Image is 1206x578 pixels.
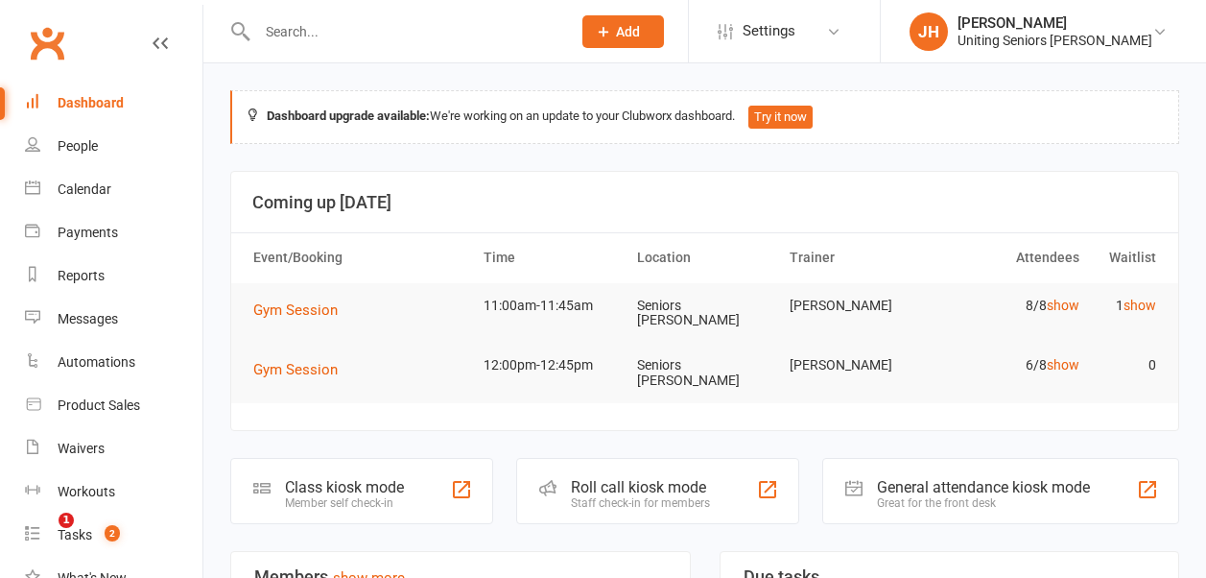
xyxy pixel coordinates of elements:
td: 0 [1088,343,1165,388]
div: [PERSON_NAME] [958,14,1152,32]
div: Tasks [58,527,92,542]
span: 2 [105,525,120,542]
th: Location [628,233,782,282]
h3: Coming up [DATE] [252,193,1157,212]
a: Messages [25,298,202,341]
input: Search... [251,18,557,45]
div: Product Sales [58,397,140,413]
iframe: Intercom live chat [19,513,65,559]
a: People [25,125,202,168]
a: Calendar [25,168,202,211]
td: 11:00am-11:45am [475,283,628,328]
td: Seniors [PERSON_NAME] [628,283,782,344]
div: People [58,138,98,154]
button: Gym Session [253,299,351,322]
a: Clubworx [23,19,71,67]
div: Workouts [58,484,115,499]
div: JH [910,12,948,51]
td: Seniors [PERSON_NAME] [628,343,782,403]
span: Settings [743,10,795,53]
a: show [1047,298,1079,313]
a: Workouts [25,470,202,514]
a: Automations [25,341,202,384]
span: Gym Session [253,301,338,319]
a: Tasks 2 [25,514,202,557]
div: Messages [58,311,118,326]
div: General attendance kiosk mode [877,478,1090,496]
a: show [1047,357,1079,373]
div: Payments [58,225,118,240]
th: Attendees [934,233,1088,282]
div: We're working on an update to your Clubworx dashboard. [230,90,1179,144]
button: Try it now [748,106,813,129]
a: Product Sales [25,384,202,427]
a: Waivers [25,427,202,470]
td: 1 [1088,283,1165,328]
a: Payments [25,211,202,254]
td: 12:00pm-12:45pm [475,343,628,388]
a: Dashboard [25,82,202,125]
th: Waitlist [1088,233,1165,282]
a: Reports [25,254,202,298]
button: Gym Session [253,358,351,381]
div: Uniting Seniors [PERSON_NAME] [958,32,1152,49]
div: Class kiosk mode [285,478,404,496]
button: Add [582,15,664,48]
div: Reports [58,268,105,283]
div: Waivers [58,441,105,456]
span: Add [616,24,640,39]
td: [PERSON_NAME] [781,283,934,328]
span: 1 [59,513,74,528]
div: Great for the front desk [877,496,1090,510]
div: Dashboard [58,95,124,110]
td: [PERSON_NAME] [781,343,934,388]
th: Trainer [781,233,934,282]
a: show [1123,298,1156,313]
th: Event/Booking [245,233,475,282]
div: Member self check-in [285,496,404,510]
span: Gym Session [253,361,338,378]
div: Automations [58,354,135,370]
div: Staff check-in for members [571,496,710,510]
td: 8/8 [934,283,1088,328]
th: Time [475,233,628,282]
strong: Dashboard upgrade available: [267,108,430,123]
div: Roll call kiosk mode [571,478,710,496]
div: Calendar [58,181,111,197]
td: 6/8 [934,343,1088,388]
